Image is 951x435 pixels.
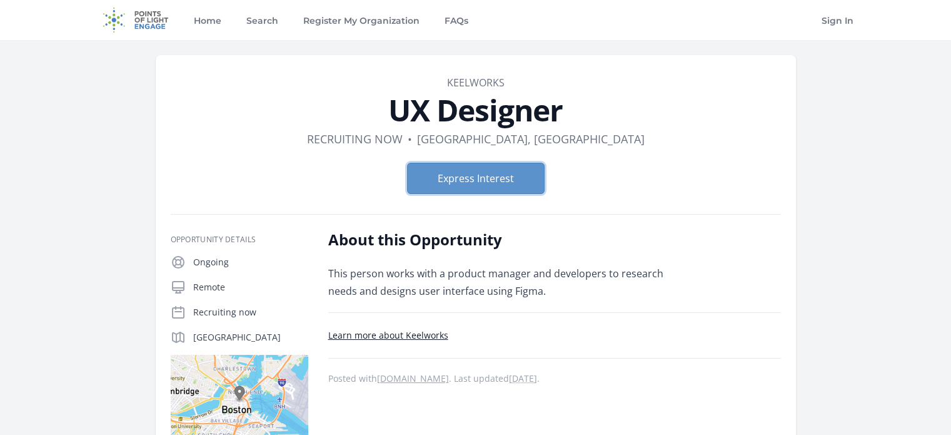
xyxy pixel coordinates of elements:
[407,163,545,194] button: Express Interest
[377,372,449,384] a: [DOMAIN_NAME]
[328,374,781,384] p: Posted with . Last updated .
[417,130,645,148] dd: [GEOGRAPHIC_DATA], [GEOGRAPHIC_DATA]
[193,281,308,294] p: Remote
[328,329,448,341] a: Learn more about Keelworks
[171,95,781,125] h1: UX Designer
[193,331,308,344] p: [GEOGRAPHIC_DATA]
[171,235,308,245] h3: Opportunity Details
[447,76,505,90] a: Keelworks
[193,306,308,319] p: Recruiting now
[193,256,308,269] p: Ongoing
[328,265,694,300] p: This person works with a product manager and developers to research needs and designs user interf...
[408,130,412,148] div: •
[509,372,537,384] abbr: Thu, May 8, 2025 10:30 PM
[328,230,694,250] h2: About this Opportunity
[307,130,403,148] dd: Recruiting now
